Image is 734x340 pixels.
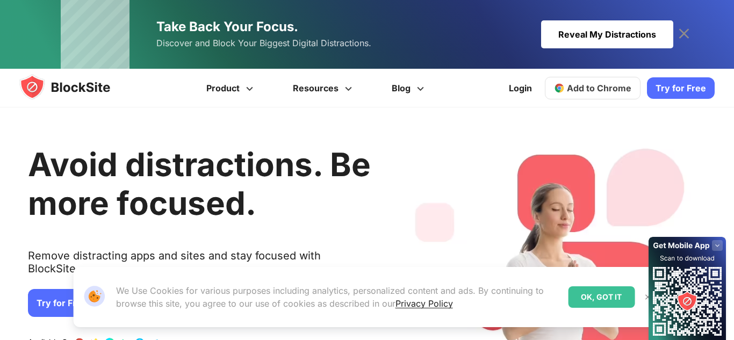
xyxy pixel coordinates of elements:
span: Take Back Your Focus. [156,19,298,34]
img: chrome-icon.svg [554,83,565,93]
a: Try for Free [28,289,96,317]
img: blocksite-icon.5d769676.svg [19,74,131,100]
a: Add to Chrome [545,77,641,99]
a: Try for Free [647,77,715,99]
a: Login [502,75,538,101]
text: Remove distracting apps and sites and stay focused with BlockSite [28,249,371,284]
span: Add to Chrome [567,83,631,93]
div: OK, GOT IT [568,286,635,308]
a: Blog [373,69,445,107]
div: Reveal My Distractions [541,20,673,48]
a: Product [188,69,275,107]
h1: Avoid distractions. Be more focused. [28,145,371,222]
img: Close [643,293,652,301]
a: Privacy Policy [395,298,453,309]
p: We Use Cookies for various purposes including analytics, personalized content and ads. By continu... [116,284,560,310]
span: Discover and Block Your Biggest Digital Distractions. [156,35,371,51]
button: Close [641,290,654,304]
a: Resources [275,69,373,107]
